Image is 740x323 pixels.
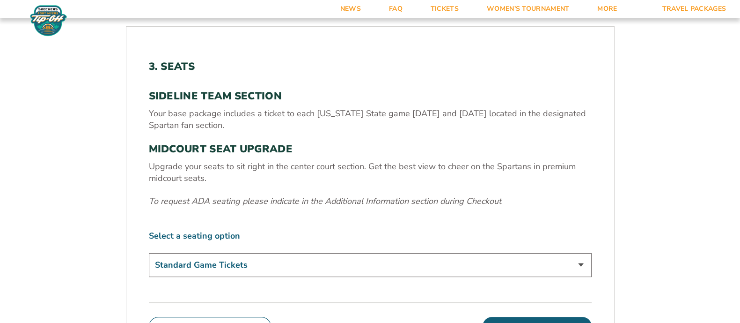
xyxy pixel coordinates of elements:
[149,60,592,73] h2: 3. Seats
[149,90,592,102] h3: SIDELINE TEAM SECTION
[149,230,592,242] label: Select a seating option
[28,5,69,37] img: Fort Myers Tip-Off
[149,161,592,184] p: Upgrade your seats to sit right in the center court section. Get the best view to cheer on the Sp...
[149,108,592,131] p: Your base package includes a ticket to each [US_STATE] State game [DATE] and [DATE] located in th...
[149,143,592,155] h3: MIDCOURT SEAT UPGRADE
[149,195,501,207] em: To request ADA seating please indicate in the Additional Information section during Checkout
